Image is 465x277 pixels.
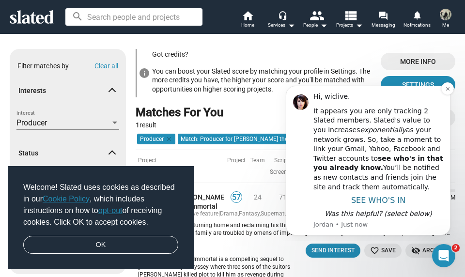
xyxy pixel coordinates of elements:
button: More Info [381,53,455,70]
strong: 1 [136,121,139,129]
input: Search people and projects [65,8,202,26]
span: Producer [16,118,47,127]
mat-expansion-panel-header: Status [10,138,126,169]
a: dismiss cookie message [23,236,178,254]
span: Drama, [220,210,239,217]
span: Messaging [372,19,395,31]
span: 57 [231,193,242,202]
span: 2 [452,244,460,252]
mat-expansion-panel-header: Interests [10,76,126,107]
mat-icon: view_list [343,8,357,22]
span: Notifications [403,19,431,31]
span: Interests [18,86,109,95]
span: Home [241,19,254,31]
div: Send Interest [311,246,355,256]
a: Messaging [366,10,400,31]
div: Matches For You [136,105,223,121]
div: Filter matches by [17,62,69,71]
button: Save [364,244,402,258]
mat-icon: home [242,10,253,21]
iframe: Intercom notifications message [271,77,465,241]
iframe: Intercom live chat [432,244,455,267]
mat-icon: notifications [412,10,421,19]
mat-icon: favorite_border [370,246,379,255]
a: Home [231,10,264,31]
h3: Got credits? [152,50,373,59]
button: Send Interest [306,244,360,258]
span: Settings [388,76,448,93]
a: [PERSON_NAME] the Immortal [174,193,225,210]
th: Project [136,150,174,183]
span: More Info [388,53,448,70]
span: Status [18,149,109,158]
span: result [136,121,156,129]
mat-icon: people [310,8,324,22]
div: Services [268,19,295,31]
mat-icon: visibility_off [411,246,420,255]
span: Projects [336,19,363,31]
button: wiclive mazoMe [434,7,457,32]
span: Me [442,19,449,31]
mat-icon: clear [164,135,172,143]
button: Clear all [94,62,118,70]
span: 24 [254,193,262,201]
button: Projects [332,10,366,31]
div: You can boost your Slated score by matching your profile in Settings. The more credits you have, ... [152,65,373,96]
a: Notifications [400,10,434,31]
div: cookieconsent [8,166,194,270]
div: People [303,19,327,31]
mat-icon: arrow_drop_down [285,19,297,31]
button: Archive [405,244,453,258]
th: Project [225,150,248,183]
mat-chip: Match: Producer for [PERSON_NAME] the Immortal [178,134,325,144]
div: Interests [10,108,126,138]
th: Script/ Screening [267,150,298,183]
a: Open profile page - Settings dialog [381,76,455,93]
span: Narrative feature | [174,210,220,217]
button: Services [264,10,298,31]
mat-icon: info [139,67,150,79]
span: Fantasy, [239,210,261,217]
span: Archive [411,246,447,256]
span: Supernatural, [261,210,295,217]
a: Cookie Policy [43,195,90,203]
sl-promotion: Got credits? [136,49,455,105]
mat-icon: arrow_drop_down [353,19,365,31]
img: wiclive mazo [440,9,451,20]
span: Save [370,246,396,256]
mat-icon: headset_mic [278,11,287,19]
th: Team [248,150,267,183]
mat-icon: forum [378,11,387,20]
span: Welcome! Slated uses cookies as described in our , which includes instructions on how to of recei... [23,182,178,228]
a: opt-out [98,206,123,215]
mat-icon: arrow_drop_down [318,19,329,31]
mat-chip: Producer [137,134,175,144]
button: People [298,10,332,31]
